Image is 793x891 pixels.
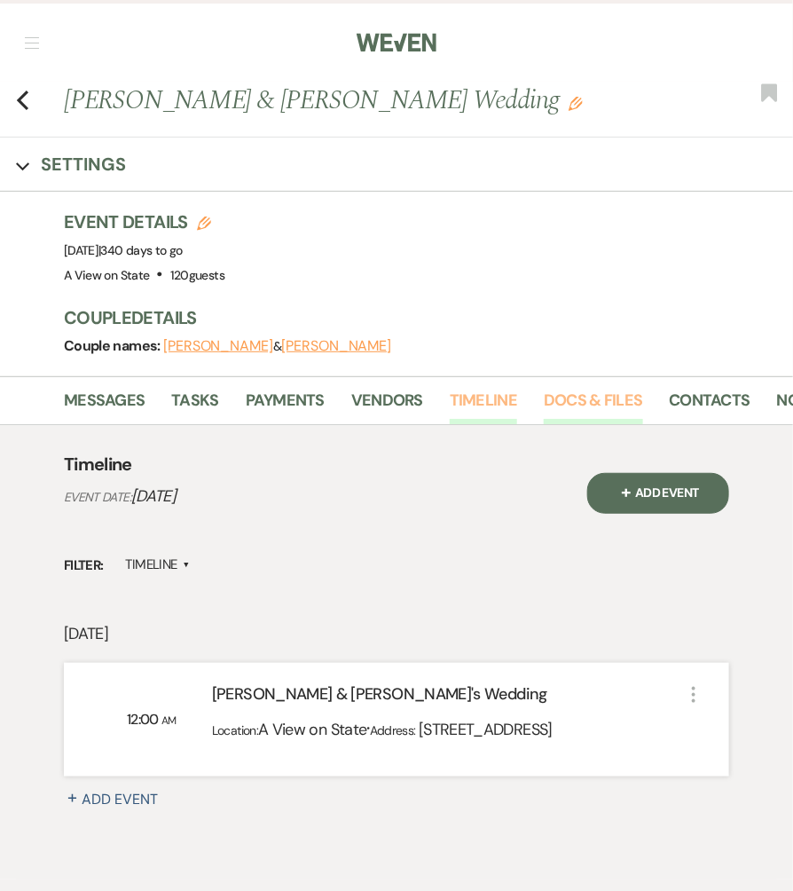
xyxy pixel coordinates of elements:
span: 340 days to go [101,242,183,258]
img: Weven Logo [357,24,436,61]
span: [STREET_ADDRESS] [419,719,553,740]
a: Tasks [171,388,218,424]
h3: Couple Details [64,305,775,330]
button: Plus SignAdd Event [587,473,729,514]
span: ▲ [183,558,190,572]
span: A View on State [258,719,366,740]
div: [PERSON_NAME] & [PERSON_NAME]'s Wedding [212,682,683,714]
span: 12:00 [127,710,161,729]
span: & [163,338,391,354]
button: Plus SignAdd Event [64,789,179,810]
h3: Event Details [64,209,224,234]
button: Settings [16,152,126,177]
span: 120 guests [170,267,224,283]
span: Address: [370,722,419,738]
a: Contacts [670,388,750,424]
span: Couple names: [64,336,163,355]
a: Timeline [450,388,517,424]
span: | [98,242,182,258]
span: Event Date: [64,489,131,505]
p: [DATE] [64,621,729,647]
a: Vendors [351,388,423,424]
span: Filter: [64,556,104,576]
span: Location: [212,722,258,738]
h1: [PERSON_NAME] & [PERSON_NAME] Wedding [64,82,640,119]
span: · [367,715,370,741]
button: [PERSON_NAME] [163,339,273,353]
span: A View on State [64,267,149,283]
span: [DATE] [64,242,183,258]
span: Plus Sign [617,483,635,501]
button: [PERSON_NAME] [281,339,391,353]
span: Plus Sign [64,784,82,801]
a: Payments [246,388,325,424]
label: Timeline [126,553,191,577]
button: Edit [569,95,583,111]
h3: Settings [41,152,126,177]
span: AM [161,714,177,728]
a: Docs & Files [544,388,642,424]
a: Messages [64,388,145,424]
h4: Timeline [64,452,132,477]
span: [DATE] [131,485,176,507]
